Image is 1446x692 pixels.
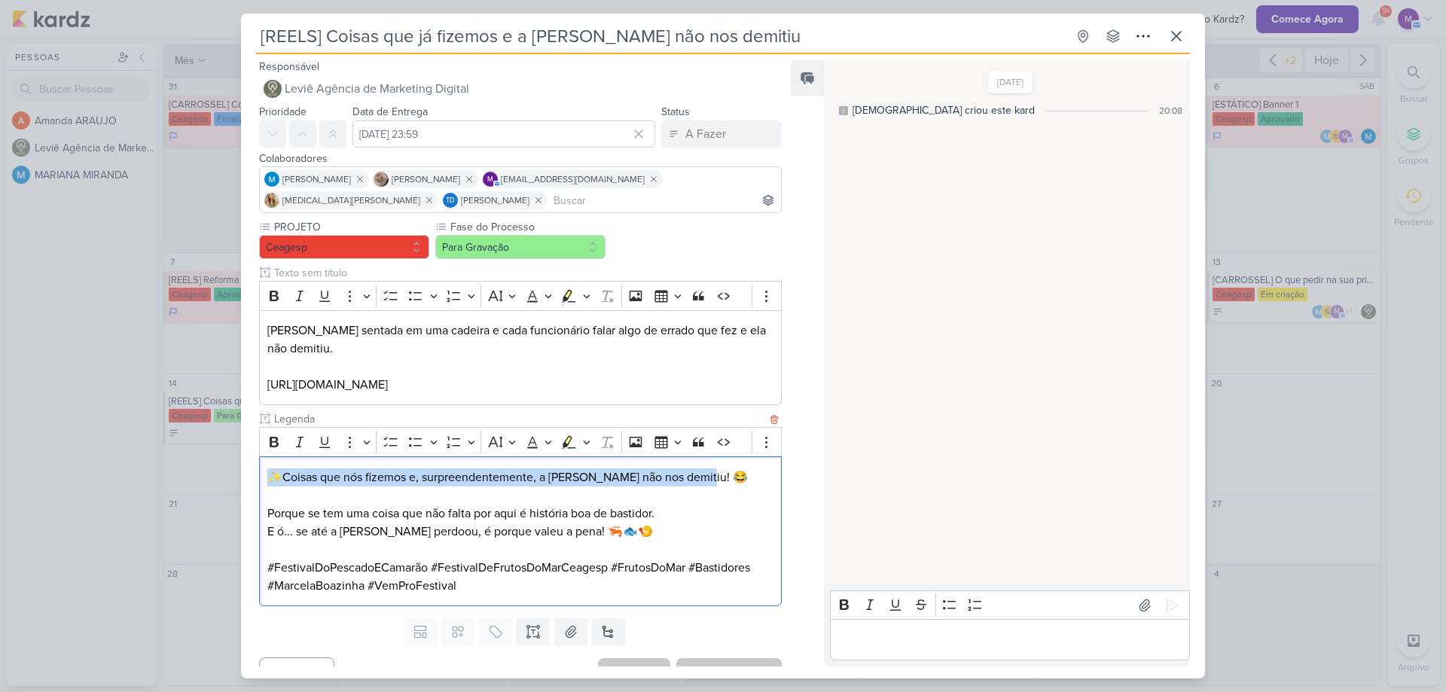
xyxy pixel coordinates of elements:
span: [EMAIL_ADDRESS][DOMAIN_NAME] [501,172,645,186]
div: Editor editing area: main [259,310,782,406]
div: 20:08 [1159,104,1182,117]
div: Editor toolbar [259,281,782,310]
button: A Fazer [661,120,782,148]
button: Leviê Agência de Marketing Digital [259,75,782,102]
span: Leviê Agência de Marketing Digital [285,80,469,98]
p: Td [446,197,455,205]
button: Ceagesp [259,235,429,259]
p: [URL][DOMAIN_NAME] [267,376,773,394]
input: Texto sem título [271,265,782,281]
img: Yasmin Yumi [264,193,279,208]
div: [DEMOGRAPHIC_DATA] criou este kard [853,102,1035,118]
div: Editor editing area: main [259,456,782,606]
button: Para Gravação [435,235,606,259]
span: [PERSON_NAME] [392,172,460,186]
img: Leviê Agência de Marketing Digital [264,80,282,98]
p: ✨Coisas que nós fizemos e, surpreendentemente, a [PERSON_NAME] não nos demitiu! 😂 [267,468,773,486]
p: Porque se tem uma coisa que não falta por aqui é história boa de bastidor. E ó... se até a [PERSO... [267,486,773,541]
input: Buscar [551,191,778,209]
label: Status [661,105,690,118]
div: A Fazer [685,125,726,143]
p: [PERSON_NAME] sentada em uma cadeira e cada funcionário falar algo de errado que fez e ela não de... [267,322,773,358]
label: Prioridade [259,105,307,118]
input: Select a date [352,120,655,148]
p: m [487,176,493,184]
div: Thais de carvalho [443,193,458,208]
input: Kard Sem Título [256,23,1066,50]
span: [MEDICAL_DATA][PERSON_NAME] [282,194,420,207]
div: Editor toolbar [259,427,782,456]
img: MARIANA MIRANDA [264,172,279,187]
label: Data de Entrega [352,105,428,118]
p: #FestivalDoPescadoECamarão #FestivalDeFrutosDoMarCeagesp #FrutosDoMar #Bastidores #MarcelaBoazinh... [267,559,773,595]
span: [PERSON_NAME] [461,194,529,207]
img: Sarah Violante [374,172,389,187]
div: Colaboradores [259,151,782,166]
input: Texto sem título [271,411,767,427]
label: Responsável [259,60,319,73]
div: Editor editing area: main [830,619,1190,660]
div: Editor toolbar [830,590,1190,620]
label: PROJETO [273,219,429,235]
label: Fase do Processo [449,219,606,235]
div: mlegnaioli@gmail.com [483,172,498,187]
button: Cancelar [259,657,334,687]
span: [PERSON_NAME] [282,172,351,186]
